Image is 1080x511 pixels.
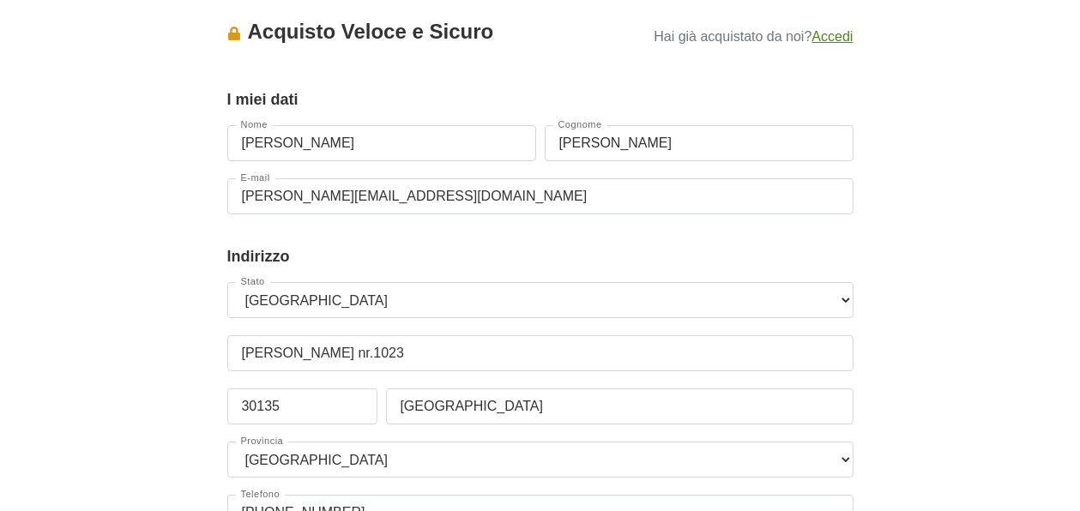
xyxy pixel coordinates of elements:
input: Città [386,388,854,424]
p: Hai già acquistato da noi? [623,23,853,47]
legend: I miei dati [227,88,854,111]
label: Stato [236,277,270,286]
input: Indirizzo [227,335,854,371]
legend: Indirizzo [227,245,854,268]
input: Cognome [545,125,854,161]
label: Telefono [236,490,286,499]
input: E-mail [227,178,854,214]
div: Acquisto Veloce e Sicuro [227,16,624,47]
label: Provincia [236,436,289,446]
input: CAP [227,388,377,424]
input: Nome [227,125,536,161]
a: Accedi [812,29,853,44]
label: Nome [236,120,273,129]
label: Cognome [553,120,607,129]
label: E-mail [236,173,275,183]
